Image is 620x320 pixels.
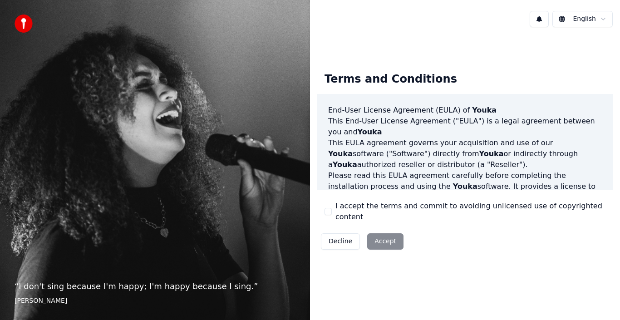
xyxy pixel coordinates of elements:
p: This End-User License Agreement ("EULA") is a legal agreement between you and [328,116,602,138]
p: Please read this EULA agreement carefully before completing the installation process and using th... [328,170,602,214]
span: Youka [328,149,353,158]
button: Decline [321,233,360,250]
label: I accept the terms and commit to avoiding unlicensed use of copyrighted content [335,201,605,222]
span: Youka [453,182,477,191]
div: Terms and Conditions [317,65,464,94]
span: Youka [472,106,497,114]
span: Youka [479,149,504,158]
p: “ I don't sing because I'm happy; I'm happy because I sing. ” [15,280,295,293]
h3: End-User License Agreement (EULA) of [328,105,602,116]
span: Youka [358,128,382,136]
span: Youka [333,160,357,169]
p: This EULA agreement governs your acquisition and use of our software ("Software") directly from o... [328,138,602,170]
footer: [PERSON_NAME] [15,296,295,305]
img: youka [15,15,33,33]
